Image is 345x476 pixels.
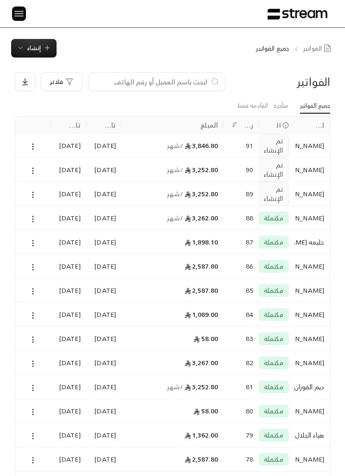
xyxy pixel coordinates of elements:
[229,182,253,206] div: 89
[229,399,253,423] div: 80
[264,455,283,464] span: مكتملة
[229,230,253,254] div: 87
[264,431,283,440] span: مكتملة
[127,278,218,302] div: 2,587.80
[264,406,283,416] span: مكتملة
[92,302,116,326] div: [DATE]
[104,119,116,131] div: تاريخ الإنشاء
[241,119,253,131] div: رقم الفاتورة
[229,423,253,447] div: 79
[167,381,183,392] span: / شهر
[268,8,327,20] img: Logo
[300,206,324,230] div: [PERSON_NAME]
[229,206,253,230] div: 88
[229,447,253,471] div: 78
[300,158,324,181] div: [PERSON_NAME]
[56,327,80,350] div: [DATE]
[229,278,253,302] div: 85
[300,447,324,471] div: [PERSON_NAME] و [PERSON_NAME]
[256,44,334,53] nav: breadcrumb
[229,134,253,157] div: 91
[56,230,80,254] div: [DATE]
[127,206,218,230] div: 3,262.00
[27,43,41,53] span: إنشاء
[300,399,324,423] div: [PERSON_NAME] و [PERSON_NAME]
[127,134,218,157] div: 3,846.80
[92,447,116,471] div: [DATE]
[92,375,116,399] div: [DATE]
[56,206,80,230] div: [DATE]
[264,358,283,367] span: مكتملة
[127,447,218,471] div: 2,587.80
[167,188,183,199] span: / شهر
[56,134,80,157] div: [DATE]
[300,423,324,447] div: هياء الجلال
[264,213,283,223] span: مكتملة
[229,158,253,181] div: 90
[127,230,218,254] div: 1,898.10
[229,302,253,326] div: 84
[274,98,288,113] a: متأخرة
[127,423,218,447] div: 1,362.00
[300,351,324,374] div: [PERSON_NAME]
[92,206,116,230] div: [DATE]
[13,8,25,19] img: menu
[92,182,116,206] div: [DATE]
[229,351,253,374] div: 82
[127,254,218,278] div: 2,587.80
[92,158,116,181] div: [DATE]
[258,74,331,89] div: الفواتير
[167,212,183,224] span: / شهر
[92,423,116,447] div: [DATE]
[56,351,80,374] div: [DATE]
[300,375,324,399] div: ديم الفوزان
[264,382,283,392] span: مكتملة
[300,302,324,326] div: [PERSON_NAME]
[56,182,80,206] div: [DATE]
[237,98,268,113] a: القادمة فقط
[200,119,218,131] div: المبلغ
[300,327,324,350] div: [PERSON_NAME] و [PERSON_NAME]
[300,134,324,157] div: [PERSON_NAME]
[56,254,80,278] div: [DATE]
[300,254,324,278] div: [PERSON_NAME] و [PERSON_NAME]
[229,327,253,350] div: 83
[92,327,116,350] div: [DATE]
[264,286,283,295] span: مكتملة
[167,164,183,175] span: / شهر
[56,399,80,423] div: [DATE]
[264,185,283,203] span: تم الإنشاء
[127,327,218,350] div: 58.00
[300,98,330,114] a: جميع الفواتير
[56,158,80,181] div: [DATE]
[92,134,116,157] div: [DATE]
[11,39,57,58] button: إنشاء
[41,72,83,91] button: فلاتر
[56,278,80,302] div: [DATE]
[56,423,80,447] div: [DATE]
[50,79,63,85] span: فلاتر
[127,399,218,423] div: 58.00
[300,230,324,254] div: حليمه [PERSON_NAME]
[92,399,116,423] div: [DATE]
[127,351,218,374] div: 3,267.00
[303,44,334,53] a: الفواتير
[300,182,324,206] div: [PERSON_NAME]
[127,375,218,399] div: 3,252.80
[56,375,80,399] div: [DATE]
[92,230,116,254] div: [DATE]
[92,278,116,302] div: [DATE]
[56,447,80,471] div: [DATE]
[264,262,283,271] span: مكتملة
[264,334,283,343] span: مكتملة
[68,119,80,131] div: تاريخ التحديث
[229,375,253,399] div: 81
[94,77,207,87] input: ابحث باسم العميل أو رقم الهاتف
[256,44,289,53] p: جميع الفواتير
[127,302,218,326] div: 1,089.00
[56,302,80,326] div: [DATE]
[229,254,253,278] div: 86
[229,119,240,130] button: Sort
[127,182,218,206] div: 3,252.80
[264,161,283,179] span: تم الإنشاء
